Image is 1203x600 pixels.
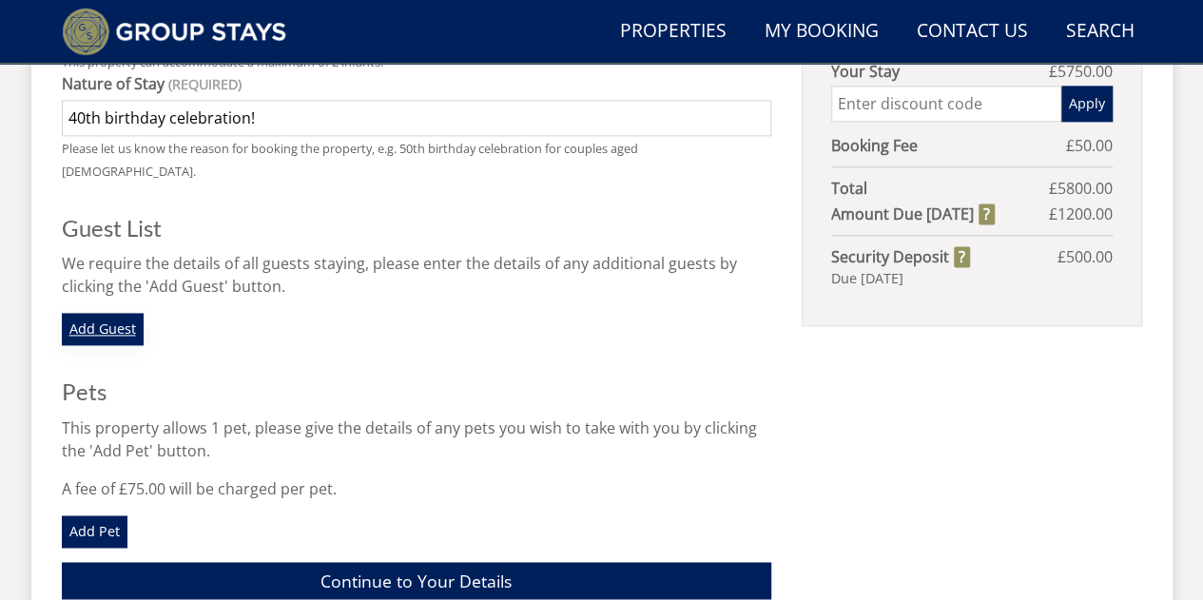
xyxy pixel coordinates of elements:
span: £ [1066,134,1113,157]
a: My Booking [757,10,886,53]
span: 50.00 [1075,135,1113,156]
h3: Pets [62,379,772,404]
span: £ [1049,60,1113,83]
span: £ [1057,245,1113,268]
a: Contact Us [909,10,1036,53]
strong: Your Stay [831,60,1048,83]
img: Group Stays [62,8,287,55]
strong: Security Deposit [831,245,969,268]
span: £ [1049,177,1113,200]
a: Add Pet [62,515,127,548]
h3: Guest List [62,216,772,241]
span: 5800.00 [1057,178,1113,199]
button: Apply [1061,86,1113,122]
a: Properties [612,10,734,53]
span: 5750.00 [1057,61,1113,82]
a: Search [1058,10,1142,53]
small: Please let us know the reason for booking the property, e.g. 50th birthday celebration for couple... [62,140,638,180]
p: We require the details of all guests staying, please enter the details of any additional guests b... [62,252,772,298]
a: Add Guest [62,313,144,345]
strong: Amount Due [DATE] [831,203,994,225]
p: A fee of £75.00 will be charged per pet. [62,477,772,500]
input: Enter discount code [831,86,1060,122]
label: Nature of Stay [62,72,772,95]
span: 500.00 [1066,246,1113,267]
span: 1200.00 [1057,203,1113,224]
p: This property allows 1 pet, please give the details of any pets you wish to take with you by clic... [62,416,772,462]
span: £ [1049,203,1113,225]
div: Due [DATE] [831,268,1112,289]
strong: Booking Fee [831,134,1065,157]
a: Continue to Your Details [62,562,772,599]
strong: Total [831,177,1048,200]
